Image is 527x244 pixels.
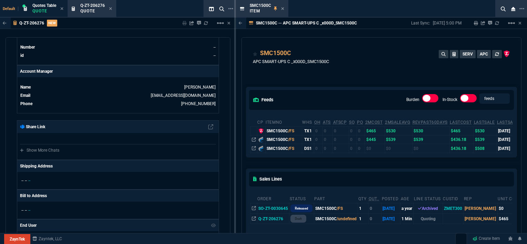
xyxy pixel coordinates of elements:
[216,19,225,27] mat-icon: Example home icon
[265,117,302,127] th: ItemNo
[20,85,31,90] span: Name
[358,203,368,213] td: 1
[349,135,357,144] td: 0
[368,214,381,224] td: 0
[21,178,23,183] span: --
[19,20,44,26] p: Q-ZT-206276
[253,58,329,65] p: APC SMART-UPS C _x000D_SMC1500C
[358,193,368,203] th: QTY
[30,236,64,242] a: msbcCompanyName
[385,144,412,153] td: $0
[322,144,332,153] td: 0
[486,232,514,239] div: View Quote
[381,214,400,224] td: [DATE]
[20,163,53,169] p: Shipping Address
[252,206,256,211] nx-icon: Open In Opposite Panel
[507,19,516,27] mat-icon: Example home icon
[508,5,518,13] nx-icon: Close Workbench
[20,84,216,91] tr: undefined
[20,92,216,99] tr: undefined
[412,144,449,153] td: $0
[412,135,449,144] td: $539
[20,148,59,153] a: Show More Chats
[314,126,322,135] td: 0
[474,144,497,153] td: $508
[21,208,23,213] span: --
[411,20,433,26] p: Last Sync:
[358,214,368,224] td: 1
[365,144,385,153] td: $0
[323,120,331,125] abbr: Total units in inventory => minus on SO => plus on PO
[333,135,349,144] td: 0
[357,135,365,144] td: 0
[267,145,301,152] div: SMC1500C
[295,206,308,211] p: Released
[250,8,271,14] p: Item
[228,6,233,12] nx-icon: Open New Tab
[412,126,449,135] td: $530
[422,94,439,105] div: Burden
[460,94,477,105] div: In-Stock
[267,128,301,134] div: SMC1500C
[357,126,365,135] td: 0
[28,208,30,213] span: --
[349,120,355,125] abbr: Total units on open Sales Orders
[322,135,332,144] td: 0
[20,101,32,106] span: Phone
[314,193,358,203] th: Part
[415,216,441,222] p: Quoting
[252,137,256,142] nx-icon: Open In Opposite Panel
[288,129,294,133] span: /FS
[333,126,349,135] td: 0
[443,97,457,102] label: In-Stock
[252,146,256,151] nx-icon: Open In Opposite Panel
[443,193,463,203] th: CustId
[314,135,322,144] td: 0
[412,120,448,125] abbr: Total revenue past 60 days
[460,50,476,58] button: SERV
[322,126,332,135] td: 0
[385,120,410,125] abbr: Avg Sale from SO invoices for 2 months
[211,222,216,228] nx-icon: Show/Hide End User to Customer
[206,5,217,13] nx-icon: Split Panels
[20,44,216,51] tr: undefined
[20,124,45,130] p: Share Link
[385,126,412,135] td: $530
[464,193,497,203] th: Rep
[252,216,256,221] nx-icon: Open In Opposite Panel
[25,178,27,183] span: --
[414,193,443,203] th: Line Status
[474,120,495,125] abbr: The last SO Inv price. No time limit. (ignore zeros)
[20,193,47,199] p: Bill to Address
[25,208,27,213] span: --
[337,216,357,221] span: /undefined
[213,53,216,58] a: --
[227,20,230,26] a: Hide Workbench
[250,3,271,8] span: SMC1500C
[357,120,363,125] abbr: Total units on open Purchase Orders
[302,117,314,127] th: WHS
[314,203,358,213] td: SMC1500C
[400,193,414,203] th: age
[381,203,400,213] td: [DATE]
[498,5,508,13] nx-icon: Search
[257,117,265,127] th: cp
[239,21,242,26] nx-icon: Back to Table
[519,6,524,12] nx-icon: Open New Tab
[449,126,473,135] td: $465
[302,144,314,153] td: DS1
[447,232,484,239] div: View Sales Lines
[449,135,473,144] td: $436.18
[256,20,357,26] p: SMC1500C -- APC SMART-UPS C _x000D_SMC1500C
[288,146,294,151] span: /FS
[20,222,37,228] p: End User
[333,120,347,125] abbr: ATS with all companies combined
[20,100,216,107] tr: undefined
[20,53,24,58] span: id
[253,49,258,58] div: Add to Watchlist
[289,193,314,203] th: Status
[365,126,385,135] td: $465
[406,97,419,102] label: Burden
[257,214,289,224] td: Q-ZT-206276
[499,205,521,212] div: $0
